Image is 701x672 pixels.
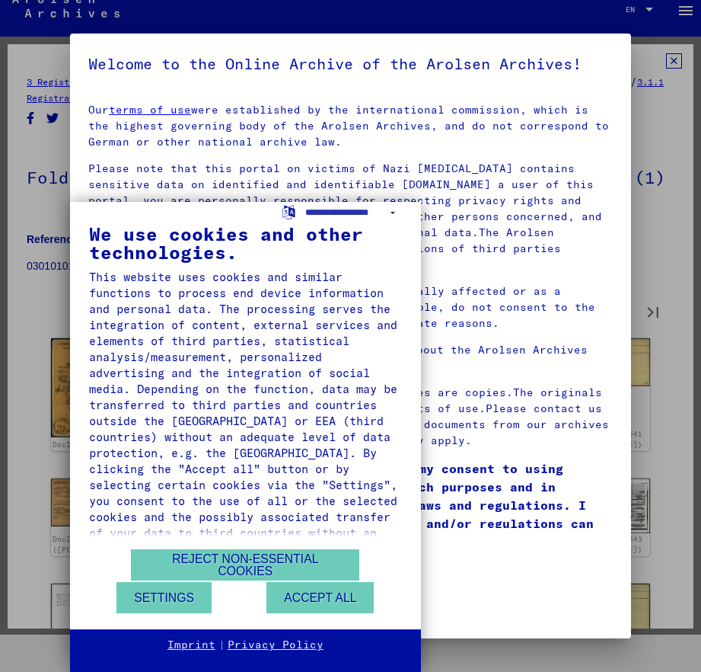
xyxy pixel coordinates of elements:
[131,549,359,581] button: Reject non-essential cookies
[266,582,374,613] button: Accept all
[89,269,402,557] div: This website uses cookies and similar functions to process end device information and personal da...
[116,582,212,613] button: Settings
[228,638,323,653] a: Privacy Policy
[167,638,215,653] a: Imprint
[89,225,402,261] div: We use cookies and other technologies.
